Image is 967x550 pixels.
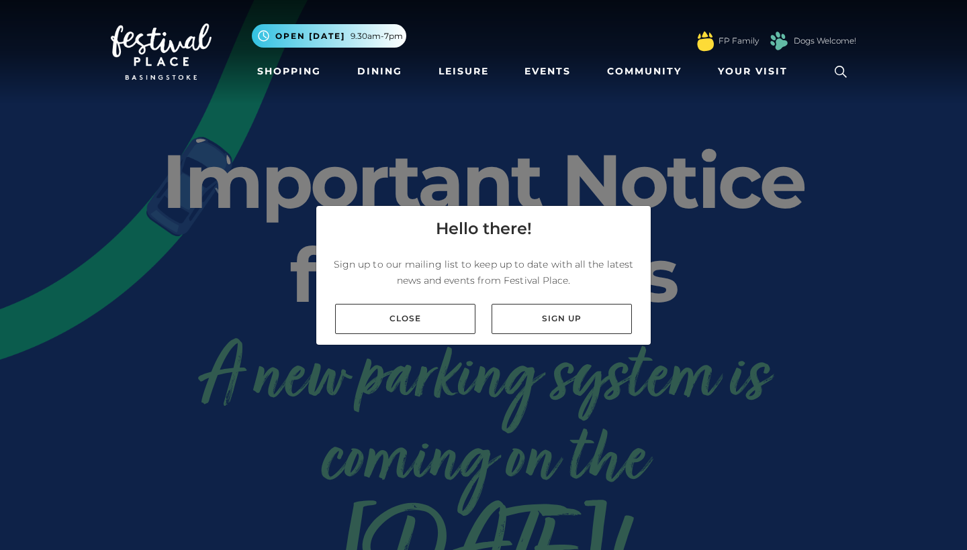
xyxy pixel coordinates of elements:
span: Open [DATE] [275,30,345,42]
a: FP Family [719,35,759,47]
span: 9.30am-7pm [351,30,403,42]
a: Dogs Welcome! [794,35,856,47]
a: Community [602,59,687,84]
img: Festival Place Logo [111,23,212,80]
a: Sign up [492,304,632,334]
p: Sign up to our mailing list to keep up to date with all the latest news and events from Festival ... [327,256,640,288]
a: Shopping [252,59,326,84]
a: Dining [352,59,408,84]
a: Leisure [433,59,494,84]
h4: Hello there! [436,217,532,241]
a: Close [335,304,475,334]
button: Open [DATE] 9.30am-7pm [252,24,406,48]
a: Your Visit [712,59,800,84]
a: Events [519,59,576,84]
span: Your Visit [718,64,788,78]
